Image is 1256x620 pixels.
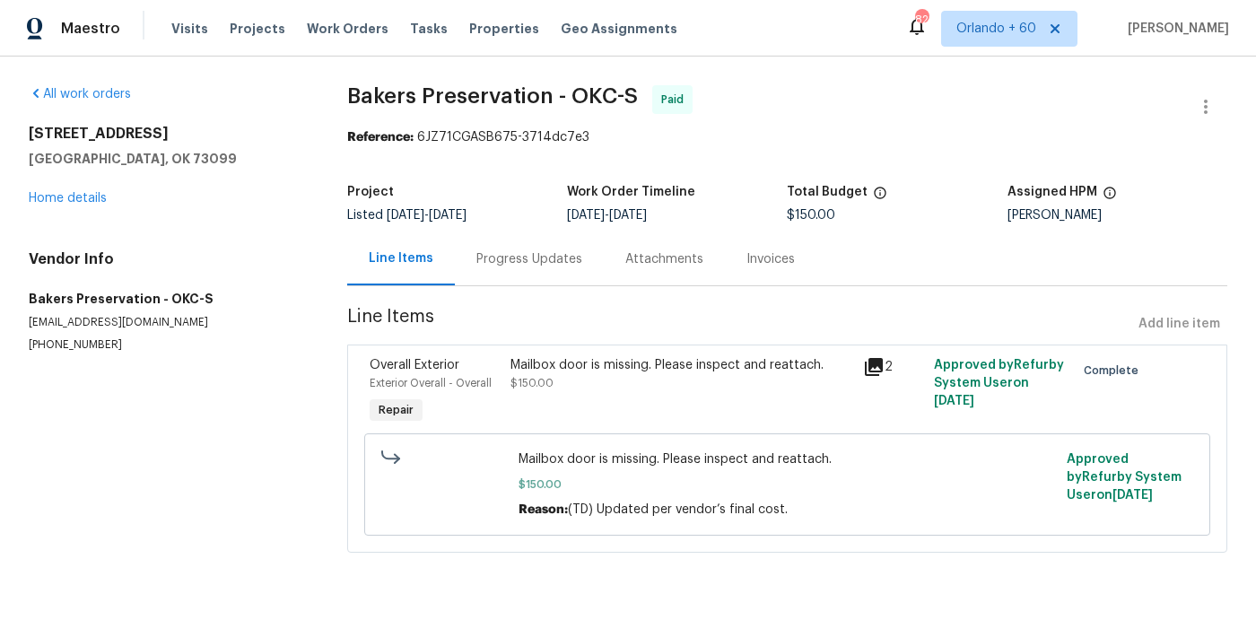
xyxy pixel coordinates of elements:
span: The total cost of line items that have been proposed by Opendoor. This sum includes line items th... [873,186,887,209]
span: Approved by Refurby System User on [1067,453,1182,502]
span: [DATE] [429,209,467,222]
p: [PHONE_NUMBER] [29,337,304,353]
h2: [STREET_ADDRESS] [29,125,304,143]
div: Attachments [625,250,703,268]
span: Projects [230,20,285,38]
span: Overall Exterior [370,359,459,371]
h4: Vendor Info [29,250,304,268]
div: Progress Updates [476,250,582,268]
span: [DATE] [567,209,605,222]
h5: Total Budget [787,186,868,198]
span: $150.00 [787,209,835,222]
span: [DATE] [387,209,424,222]
span: Mailbox door is missing. Please inspect and reattach. [519,450,1057,468]
span: Exterior Overall - Overall [370,378,492,389]
h5: [GEOGRAPHIC_DATA], OK 73099 [29,150,304,168]
span: Paid [661,91,691,109]
span: Geo Assignments [561,20,677,38]
b: Reference: [347,131,414,144]
span: - [567,209,647,222]
span: Visits [171,20,208,38]
span: Repair [371,401,421,419]
span: [PERSON_NAME] [1121,20,1229,38]
span: Maestro [61,20,120,38]
div: [PERSON_NAME] [1007,209,1227,222]
div: 823 [915,11,928,29]
span: [DATE] [934,395,974,407]
span: Work Orders [307,20,388,38]
div: Mailbox door is missing. Please inspect and reattach. [510,356,852,374]
div: Invoices [746,250,795,268]
span: Tasks [410,22,448,35]
h5: Project [347,186,394,198]
span: Bakers Preservation - OKC-S [347,85,638,107]
span: $150.00 [519,476,1057,493]
span: Complete [1084,362,1146,380]
span: Listed [347,209,467,222]
h5: Work Order Timeline [567,186,695,198]
span: (TD) Updated per vendor’s final cost. [568,503,788,516]
span: Reason: [519,503,568,516]
h5: Assigned HPM [1007,186,1097,198]
span: Line Items [347,308,1131,341]
a: Home details [29,192,107,205]
span: Properties [469,20,539,38]
span: Approved by Refurby System User on [934,359,1064,407]
span: $150.00 [510,378,554,389]
span: - [387,209,467,222]
div: 2 [863,356,923,378]
span: Orlando + 60 [956,20,1036,38]
h5: Bakers Preservation - OKC-S [29,290,304,308]
span: [DATE] [609,209,647,222]
span: [DATE] [1112,489,1153,502]
div: 6JZ71CGASB675-3714dc7e3 [347,128,1227,146]
p: [EMAIL_ADDRESS][DOMAIN_NAME] [29,315,304,330]
div: Line Items [369,249,433,267]
span: The hpm assigned to this work order. [1103,186,1117,209]
a: All work orders [29,88,131,100]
